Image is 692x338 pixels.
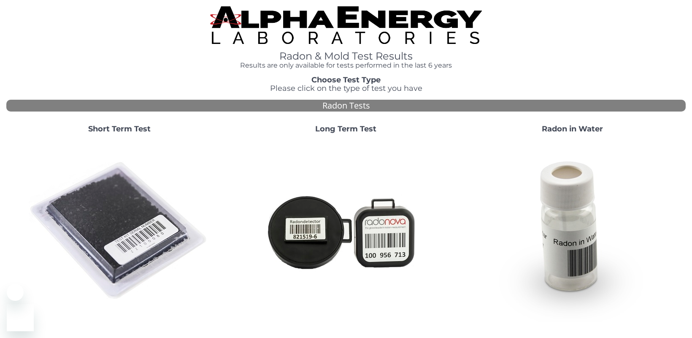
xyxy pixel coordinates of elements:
[210,51,482,62] h1: Radon & Mold Test Results
[315,124,376,134] strong: Long Term Test
[210,62,482,69] h4: Results are only available for tests performed in the last 6 years
[311,75,381,84] strong: Choose Test Type
[210,6,482,44] img: TightCrop.jpg
[7,284,24,301] iframe: Close message
[270,84,422,93] span: Please click on the type of test you have
[482,140,663,322] img: RadoninWater.jpg
[542,124,603,134] strong: Radon in Water
[88,124,151,134] strong: Short Term Test
[29,140,210,322] img: ShortTerm.jpg
[255,140,437,322] img: Radtrak2vsRadtrak3.jpg
[7,304,34,331] iframe: Button to launch messaging window
[6,100,686,112] div: Radon Tests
